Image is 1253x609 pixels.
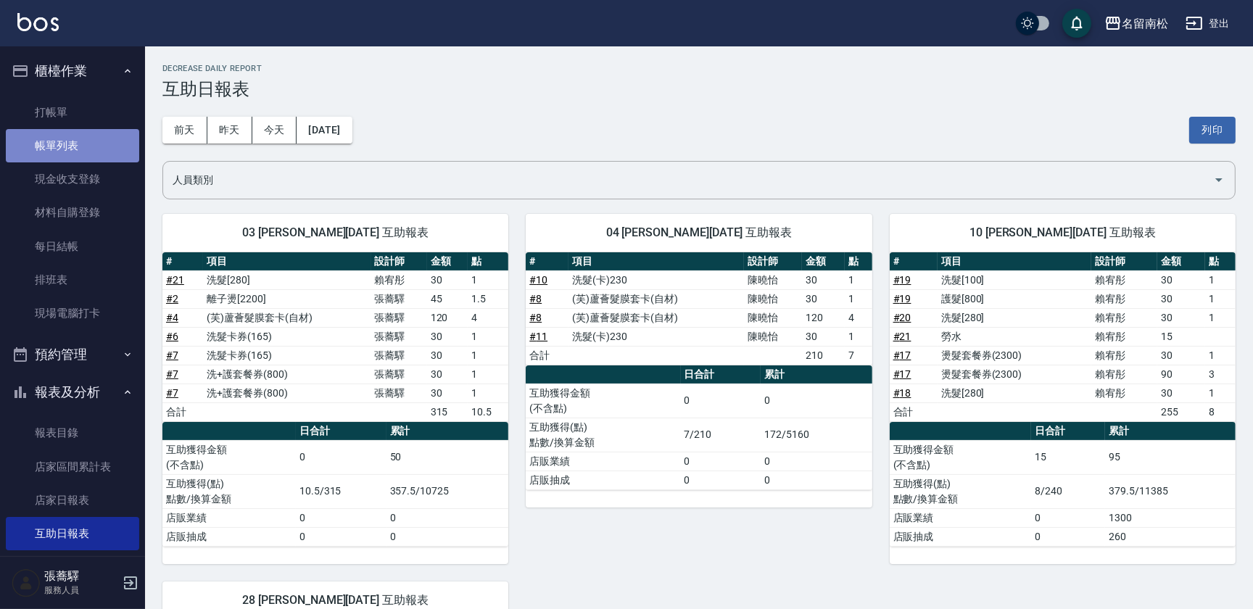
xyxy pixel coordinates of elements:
th: 設計師 [744,252,803,271]
button: 登出 [1180,10,1236,37]
td: 30 [427,346,468,365]
button: 櫃檯作業 [6,52,139,90]
button: 昨天 [207,117,252,144]
a: #8 [529,293,542,304]
a: #7 [166,349,178,361]
td: 賴宥彤 [1091,346,1157,365]
td: 店販抽成 [526,471,680,489]
td: 0 [1031,527,1105,546]
td: 120 [802,308,845,327]
td: 1 [468,346,508,365]
td: 30 [1157,289,1205,308]
th: 日合計 [296,422,386,441]
a: #21 [893,331,911,342]
th: 累計 [1105,422,1236,441]
span: 28 [PERSON_NAME][DATE] 互助報表 [180,593,491,608]
td: 1 [1205,308,1236,327]
td: 0 [296,527,386,546]
td: 0 [761,384,872,418]
td: 1 [1205,384,1236,402]
td: 賴宥彤 [1091,384,1157,402]
a: #17 [893,368,911,380]
td: 陳曉怡 [744,270,803,289]
td: 賴宥彤 [1091,270,1157,289]
td: 合計 [526,346,568,365]
td: 陳曉怡 [744,289,803,308]
td: 15 [1157,327,1205,346]
td: 1 [1205,289,1236,308]
td: 30 [427,327,468,346]
a: 互助排行榜 [6,550,139,584]
a: #7 [166,387,178,399]
td: 30 [1157,346,1205,365]
th: 日合計 [1031,422,1105,441]
td: 8/240 [1031,474,1105,508]
a: #20 [893,312,911,323]
td: 賴宥彤 [1091,327,1157,346]
th: 項目 [203,252,371,271]
th: # [890,252,938,271]
td: 0 [761,452,872,471]
a: 互助日報表 [6,517,139,550]
td: 張蕎驛 [371,327,427,346]
td: 30 [802,270,845,289]
span: 04 [PERSON_NAME][DATE] 互助報表 [543,225,854,240]
th: # [526,252,568,271]
img: Logo [17,13,59,31]
td: 0 [681,452,761,471]
td: 洗+護套餐券(800) [203,384,371,402]
td: (芙)蘆薈髮膜套卡(自材) [203,308,371,327]
td: 洗髮[280] [203,270,371,289]
td: 洗髮(卡)230 [568,327,744,346]
td: 90 [1157,365,1205,384]
a: 店家區間累計表 [6,450,139,484]
td: 張蕎驛 [371,289,427,308]
td: 1300 [1105,508,1236,527]
button: [DATE] [297,117,352,144]
th: 項目 [938,252,1091,271]
td: 260 [1105,527,1236,546]
table: a dense table [890,252,1236,422]
td: 30 [802,289,845,308]
td: 洗髮[100] [938,270,1091,289]
td: 互助獲得(點) 點數/換算金額 [890,474,1032,508]
td: 8 [1205,402,1236,421]
td: 45 [427,289,468,308]
td: 50 [386,440,509,474]
td: 張蕎驛 [371,365,427,384]
td: 1 [468,365,508,384]
td: (芙)蘆薈髮膜套卡(自材) [568,289,744,308]
div: 名留南松 [1122,14,1168,33]
a: #2 [166,293,178,304]
td: 30 [427,270,468,289]
th: 點 [468,252,508,271]
td: 0 [1031,508,1105,527]
td: 357.5/10725 [386,474,509,508]
table: a dense table [162,422,508,547]
button: save [1062,9,1091,38]
td: 洗髮卡券(165) [203,346,371,365]
td: 店販業績 [526,452,680,471]
td: 1 [468,270,508,289]
a: #17 [893,349,911,361]
th: 金額 [802,252,845,271]
th: # [162,252,203,271]
table: a dense table [526,252,872,365]
td: 1.5 [468,289,508,308]
td: 陳曉怡 [744,327,803,346]
button: 前天 [162,117,207,144]
td: 95 [1105,440,1236,474]
td: 張蕎驛 [371,384,427,402]
h5: 張蕎驛 [44,569,118,584]
table: a dense table [526,365,872,490]
td: 賴宥彤 [1091,308,1157,327]
a: #8 [529,312,542,323]
td: 0 [761,471,872,489]
a: #6 [166,331,178,342]
td: 30 [1157,308,1205,327]
td: 1 [468,327,508,346]
button: 報表及分析 [6,373,139,411]
td: 30 [1157,270,1205,289]
td: 勞水 [938,327,1091,346]
th: 金額 [1157,252,1205,271]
